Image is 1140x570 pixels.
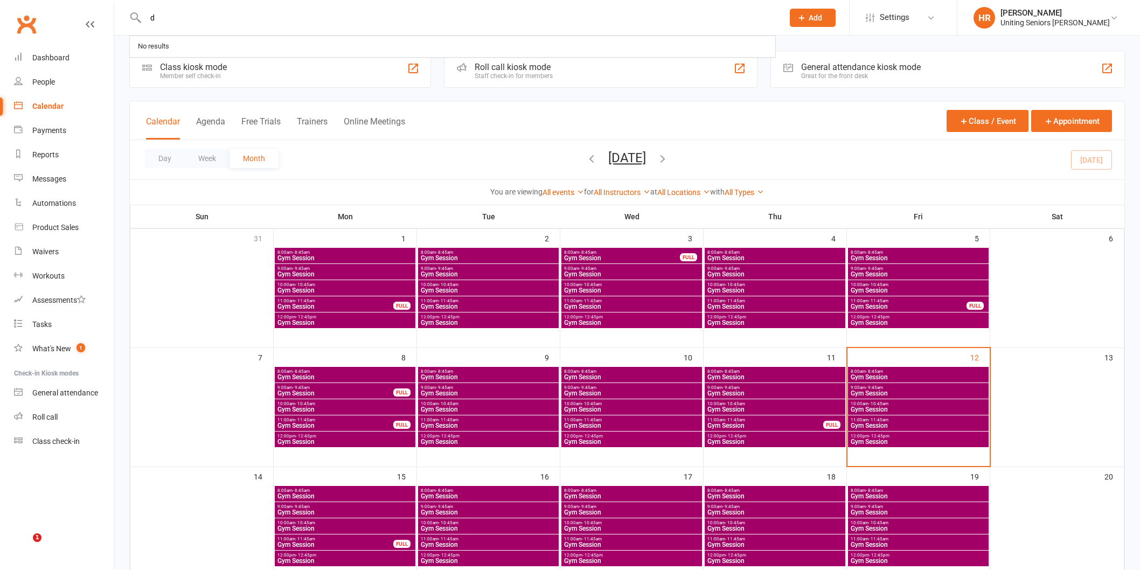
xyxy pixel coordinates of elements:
span: - 11:45am [868,418,888,422]
div: 3 [688,229,703,247]
span: 12:00pm [850,434,986,439]
span: 9:00am [564,385,700,390]
span: - 8:45am [293,488,310,493]
a: General attendance kiosk mode [14,381,114,405]
div: FULL [393,421,411,429]
iframe: Intercom live chat [11,533,37,559]
span: Gym Session [420,525,557,532]
span: 11:00am [277,537,394,541]
span: 9:00am [277,504,413,509]
span: - 12:45pm [296,315,316,319]
span: Gym Session [564,422,700,429]
span: 8:00am [564,488,700,493]
span: Gym Session [420,255,557,261]
span: 10:00am [277,401,413,406]
span: 10:00am [707,282,843,287]
span: Gym Session [277,493,413,499]
span: 8:00am [277,369,413,374]
span: Gym Session [277,319,413,326]
button: Month [230,149,279,168]
span: 12:00pm [564,315,700,319]
span: - 10:45am [295,401,315,406]
span: Gym Session [850,390,986,397]
th: Tue [417,205,560,228]
span: Gym Session [850,287,986,294]
span: - 12:45pm [296,434,316,439]
span: - 11:45am [582,298,602,303]
button: Calendar [146,116,180,140]
span: 10:00am [707,401,843,406]
th: Wed [560,205,704,228]
a: What's New1 [14,337,114,361]
span: 11:00am [420,418,557,422]
span: - 12:45pm [869,434,889,439]
span: 8:00am [707,250,843,255]
span: - 10:45am [295,520,315,525]
button: Trainers [297,116,328,140]
strong: for [584,187,594,196]
span: 8:00am [850,488,986,493]
span: 9:00am [850,504,986,509]
div: Uniting Seniors [PERSON_NAME] [1000,18,1110,27]
a: Workouts [14,264,114,288]
span: Gym Session [850,509,986,516]
th: Fri [847,205,990,228]
span: Gym Session [850,406,986,413]
span: 10:00am [564,401,700,406]
span: Gym Session [420,287,557,294]
span: 8:00am [277,250,413,255]
span: - 8:45am [436,369,453,374]
span: 10:00am [420,282,557,287]
span: 9:00am [707,385,843,390]
a: Clubworx [13,11,40,38]
span: Gym Session [707,525,843,532]
span: Gym Session [850,525,986,532]
span: Gym Session [564,255,680,261]
div: 20 [1104,467,1124,485]
span: Gym Session [564,509,700,516]
div: 6 [1109,229,1124,247]
div: 4 [831,229,846,247]
span: - 9:45am [436,504,453,509]
span: Gym Session [850,303,967,310]
span: 8:00am [420,250,557,255]
div: Great for the front desk [801,72,921,80]
span: - 11:45am [295,537,315,541]
a: Payments [14,119,114,143]
div: Product Sales [32,223,79,232]
span: 9:00am [564,504,700,509]
span: - 9:45am [866,385,883,390]
a: All Types [725,188,764,197]
span: 12:00pm [420,315,557,319]
th: Thu [704,205,847,228]
div: Member self check-in [160,72,227,80]
span: 9:00am [277,385,394,390]
span: Gym Session [850,374,986,380]
span: - 9:45am [579,504,596,509]
div: 19 [970,467,990,485]
span: Gym Session [277,303,394,310]
th: Sat [990,205,1124,228]
span: - 8:45am [579,488,596,493]
div: Class check-in [32,437,80,446]
span: Gym Session [420,374,557,380]
span: Gym Session [277,255,413,261]
span: 11:00am [850,298,967,303]
div: Workouts [32,272,65,280]
span: Gym Session [707,303,843,310]
span: Gym Session [850,319,986,326]
span: 10:00am [420,401,557,406]
span: - 9:45am [293,504,310,509]
span: - 10:45am [582,401,602,406]
span: 9:00am [420,266,557,271]
span: - 8:45am [722,369,740,374]
span: 11:00am [707,298,843,303]
span: 10:00am [564,282,700,287]
span: Gym Session [420,422,557,429]
span: Gym Session [277,374,413,380]
button: [DATE] [608,150,646,165]
span: - 8:45am [293,369,310,374]
span: - 10:45am [295,282,315,287]
div: Automations [32,199,76,207]
span: 10:00am [850,520,986,525]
